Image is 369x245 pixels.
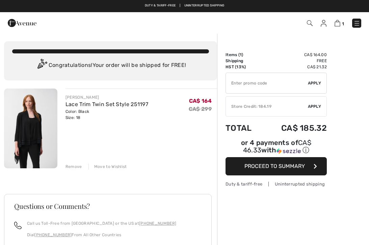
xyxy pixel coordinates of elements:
span: Apply [308,80,321,86]
img: call [14,222,22,229]
div: or 4 payments ofCA$ 46.33withSezzle Click to learn more about Sezzle [226,140,327,157]
span: Proceed to Summary [244,163,305,169]
h3: Questions or Comments? [14,203,202,210]
span: CA$ 164 [189,98,212,104]
a: [PHONE_NUMBER] [34,232,72,237]
a: Lace Trim Twin Set Style 251197 [65,101,148,107]
td: Shipping [226,58,262,64]
img: Menu [353,20,360,27]
div: [PERSON_NAME] [65,94,148,100]
span: 1 [342,21,344,26]
button: Proceed to Summary [226,157,327,175]
img: Shopping Bag [335,20,340,26]
td: CA$ 164.00 [262,52,327,58]
div: Store Credit: 184.19 [226,103,308,109]
a: 1 [335,19,344,27]
img: My Info [321,20,326,27]
p: Dial From All Other Countries [27,232,176,238]
img: Congratulation2.svg [35,59,49,72]
div: or 4 payments of with [226,140,327,155]
img: Sezzle [276,148,301,154]
div: Congratulations! Your order will be shipped for FREE! [12,59,209,72]
td: HST (13%) [226,64,262,70]
td: CA$ 21.32 [262,64,327,70]
span: Apply [308,103,321,109]
div: Remove [65,164,82,170]
span: CA$ 46.33 [243,139,311,154]
s: CA$ 299 [189,106,212,112]
td: Items ( ) [226,52,262,58]
a: [PHONE_NUMBER] [139,221,176,226]
input: Promo code [226,73,308,93]
img: Lace Trim Twin Set Style 251197 [4,89,57,168]
img: Search [307,20,313,26]
div: Move to Wishlist [88,164,127,170]
a: 1ère Avenue [8,19,36,26]
td: Free [262,58,327,64]
span: 1 [240,52,242,57]
td: CA$ 185.32 [262,117,327,140]
img: 1ère Avenue [8,16,36,30]
td: Total [226,117,262,140]
p: Call us Toll-Free from [GEOGRAPHIC_DATA] or the US at [27,220,176,226]
div: Duty & tariff-free | Uninterrupted shipping [226,181,327,187]
div: Color: Black Size: 18 [65,108,148,121]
